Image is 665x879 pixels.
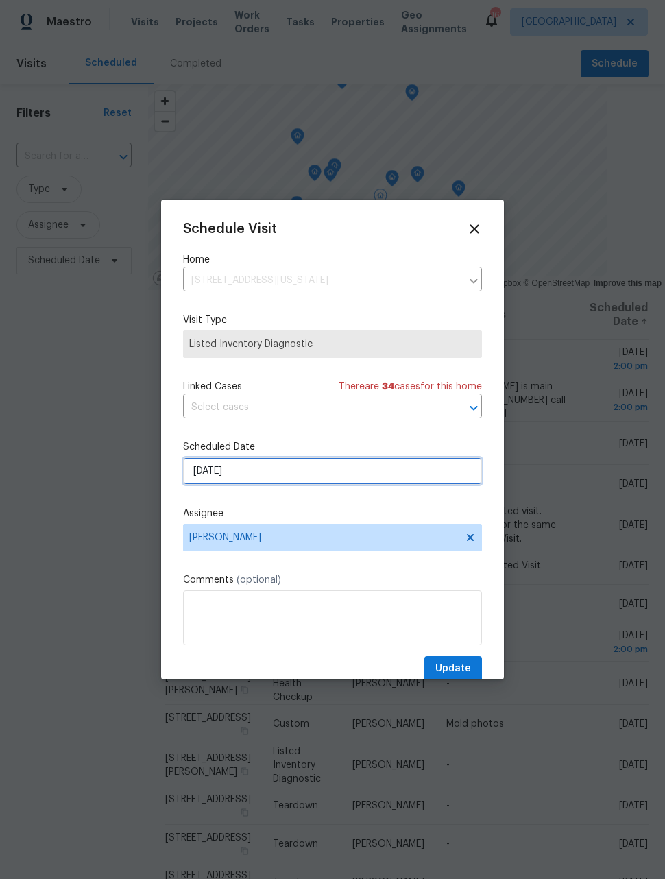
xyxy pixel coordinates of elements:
[464,398,483,418] button: Open
[339,380,482,394] span: There are case s for this home
[435,660,471,677] span: Update
[183,440,482,454] label: Scheduled Date
[183,253,482,267] label: Home
[183,380,242,394] span: Linked Cases
[183,507,482,520] label: Assignee
[237,575,281,585] span: (optional)
[467,221,482,237] span: Close
[424,656,482,682] button: Update
[183,397,444,418] input: Select cases
[183,270,461,291] input: Enter in an address
[382,382,394,392] span: 34
[183,573,482,587] label: Comments
[183,222,277,236] span: Schedule Visit
[183,457,482,485] input: M/D/YYYY
[189,337,476,351] span: Listed Inventory Diagnostic
[189,532,458,543] span: [PERSON_NAME]
[183,313,482,327] label: Visit Type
